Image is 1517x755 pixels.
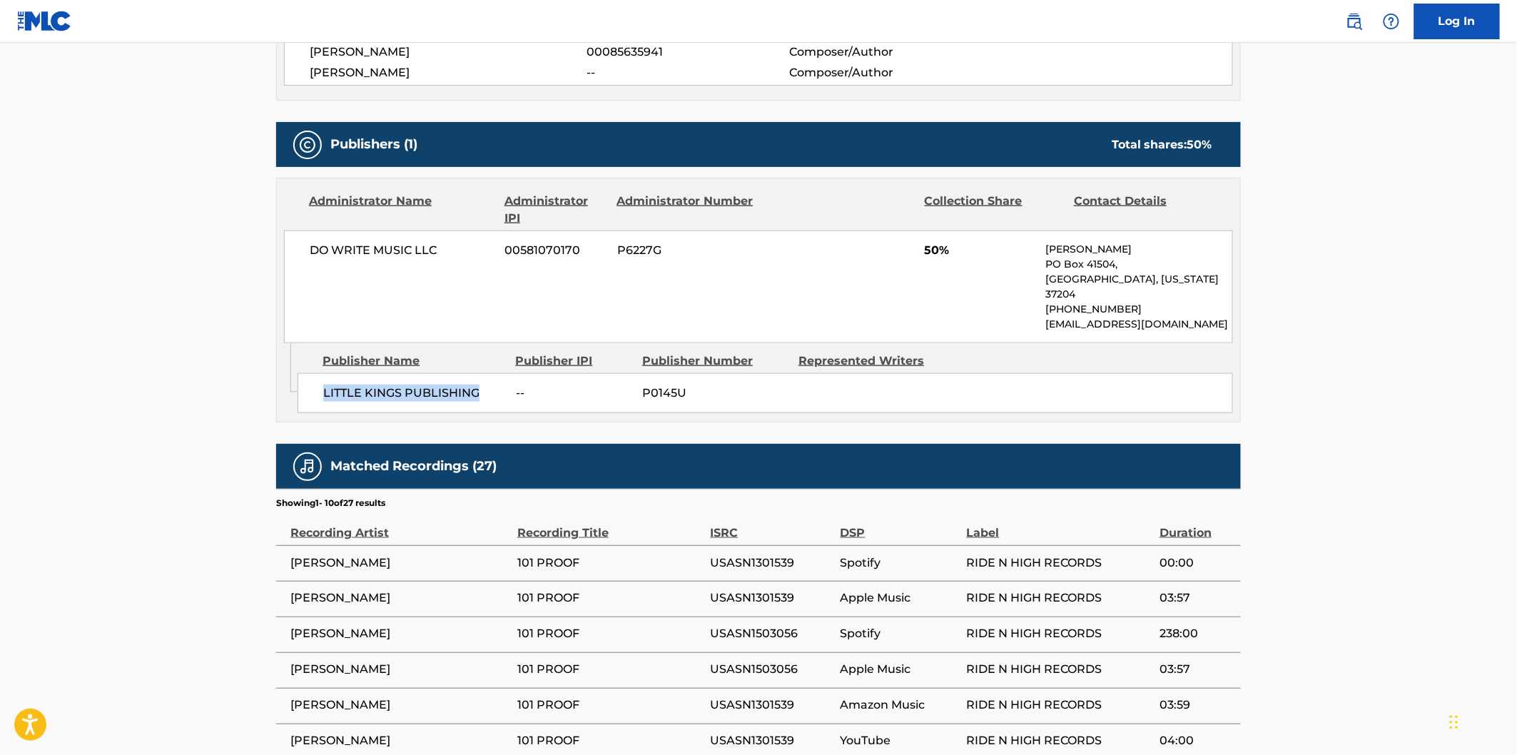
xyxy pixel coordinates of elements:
[642,353,788,370] div: Publisher Number
[330,136,417,153] h5: Publishers (1)
[517,626,703,643] span: 101 PROOF
[789,44,974,61] span: Composer/Author
[290,590,510,607] span: [PERSON_NAME]
[1160,554,1234,572] span: 00:00
[710,554,833,572] span: USASN1301539
[710,590,833,607] span: USASN1301539
[1340,7,1369,36] a: Public Search
[1112,136,1212,153] div: Total shares:
[517,554,703,572] span: 101 PROOF
[1046,257,1232,272] p: PO Box 41504,
[967,697,1152,714] span: RIDE N HIGH RECORDS
[642,385,788,402] span: P0145U
[710,662,833,679] span: USASN1503056
[1160,697,1234,714] span: 03:59
[710,697,833,714] span: USASN1301539
[290,554,510,572] span: [PERSON_NAME]
[310,44,587,61] span: [PERSON_NAME]
[17,11,72,31] img: MLC Logo
[310,242,494,259] span: DO WRITE MUSIC LLC
[841,626,960,643] span: Spotify
[505,242,607,259] span: 00581070170
[515,353,631,370] div: Publisher IPI
[925,193,1063,227] div: Collection Share
[967,554,1152,572] span: RIDE N HIGH RECORDS
[841,554,960,572] span: Spotify
[516,385,631,402] span: --
[1346,13,1363,30] img: search
[1074,193,1212,227] div: Contact Details
[1160,510,1234,542] div: Duration
[1160,733,1234,750] span: 04:00
[323,385,505,402] span: LITTLE KINGS PUBLISHING
[299,458,316,475] img: Matched Recordings
[504,193,606,227] div: Administrator IPI
[841,510,960,542] div: DSP
[841,733,960,750] span: YouTube
[1046,242,1232,257] p: [PERSON_NAME]
[1446,686,1517,755] iframe: Chat Widget
[1046,317,1232,332] p: [EMAIL_ADDRESS][DOMAIN_NAME]
[925,242,1035,259] span: 50%
[290,662,510,679] span: [PERSON_NAME]
[517,733,703,750] span: 101 PROOF
[290,697,510,714] span: [PERSON_NAME]
[967,626,1152,643] span: RIDE N HIGH RECORDS
[310,64,587,81] span: [PERSON_NAME]
[1160,626,1234,643] span: 238:00
[1046,302,1232,317] p: [PHONE_NUMBER]
[517,662,703,679] span: 101 PROOF
[841,662,960,679] span: Apple Music
[841,590,960,607] span: Apple Music
[1377,7,1406,36] div: Help
[710,733,833,750] span: USASN1301539
[517,590,703,607] span: 101 PROOF
[299,136,316,153] img: Publishers
[1160,662,1234,679] span: 03:57
[587,44,789,61] span: 00085635941
[517,697,703,714] span: 101 PROOF
[330,458,497,475] h5: Matched Recordings (27)
[967,662,1152,679] span: RIDE N HIGH RECORDS
[789,64,974,81] span: Composer/Author
[967,590,1152,607] span: RIDE N HIGH RECORDS
[1450,701,1458,744] div: Drag
[323,353,504,370] div: Publisher Name
[1160,590,1234,607] span: 03:57
[587,64,789,81] span: --
[798,353,944,370] div: Represented Writers
[290,733,510,750] span: [PERSON_NAME]
[967,510,1152,542] div: Label
[276,497,385,510] p: Showing 1 - 10 of 27 results
[617,242,756,259] span: P6227G
[290,626,510,643] span: [PERSON_NAME]
[1187,138,1212,151] span: 50 %
[290,510,510,542] div: Recording Artist
[1414,4,1500,39] a: Log In
[710,510,833,542] div: ISRC
[517,510,703,542] div: Recording Title
[967,733,1152,750] span: RIDE N HIGH RECORDS
[710,626,833,643] span: USASN1503056
[1046,272,1232,302] p: [GEOGRAPHIC_DATA], [US_STATE] 37204
[309,193,494,227] div: Administrator Name
[841,697,960,714] span: Amazon Music
[1383,13,1400,30] img: help
[617,193,755,227] div: Administrator Number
